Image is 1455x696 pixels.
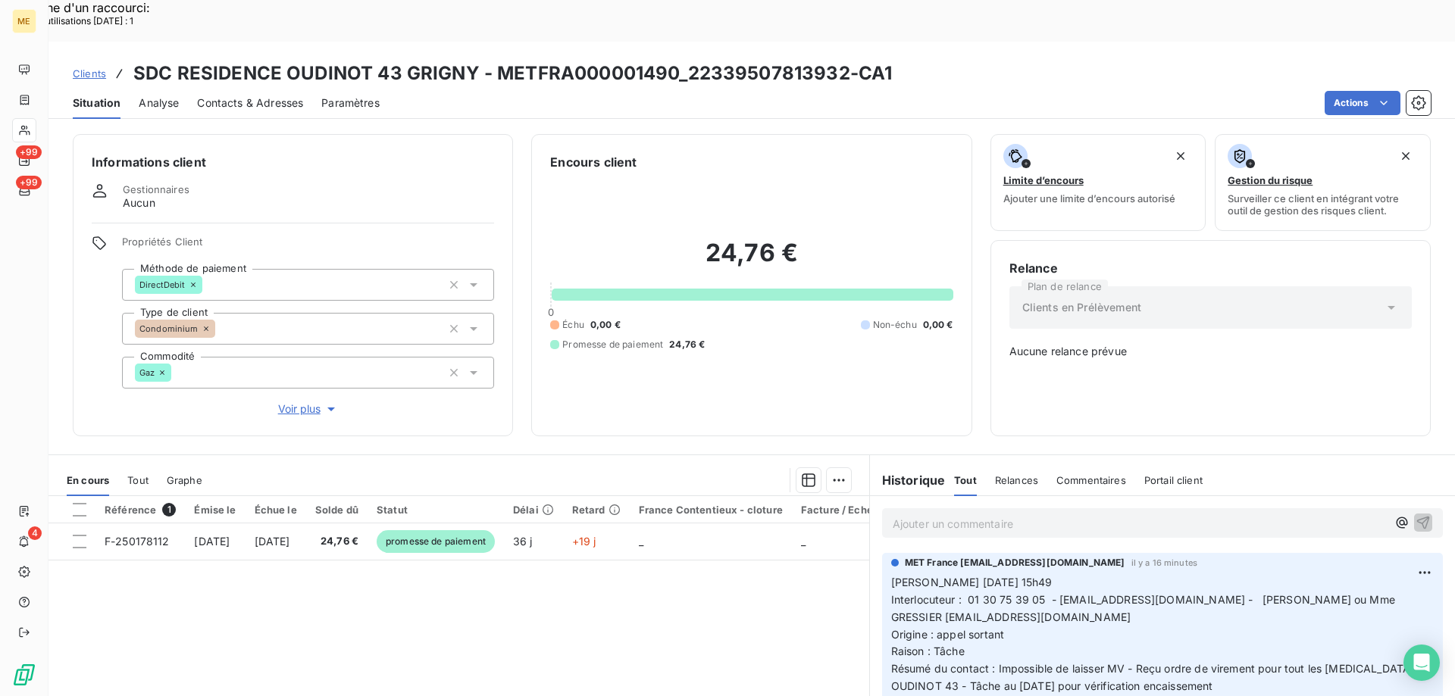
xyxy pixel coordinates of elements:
span: Contacts & Adresses [197,95,303,111]
span: promesse de paiement [377,530,495,553]
span: En cours [67,474,109,486]
button: Limite d’encoursAjouter une limite d’encours autorisé [990,134,1206,231]
span: F-250178112 [105,535,170,548]
span: Tout [954,474,977,486]
span: 1 [162,503,176,517]
span: Limite d’encours [1003,174,1084,186]
span: 24,76 € [315,534,358,549]
span: Graphe [167,474,202,486]
span: Paramètres [321,95,380,111]
img: Logo LeanPay [12,663,36,687]
span: Relances [995,474,1038,486]
div: Open Intercom Messenger [1403,645,1440,681]
span: Résumé du contact : Impossible de laisser MV - Reçu ordre de virement pour tout les [MEDICAL_DATA... [891,662,1434,692]
span: Aucune relance prévue [1009,344,1412,359]
div: France Contentieux - cloture [639,504,783,516]
span: 24,76 € [669,338,705,351]
span: [PERSON_NAME] [DATE] 15h49 [891,576,1053,588]
h6: Relance [1009,259,1412,277]
span: Portail client [1144,474,1203,486]
div: Délai [513,504,554,516]
span: Voir plus [278,401,339,417]
span: Gaz [139,368,155,377]
span: Promesse de paiement [562,338,663,351]
span: 0 [548,306,554,318]
span: MET France [EMAIL_ADDRESS][DOMAIN_NAME] [905,556,1125,570]
a: Clients [73,66,106,81]
span: 36 j [513,535,533,548]
button: Voir plus [122,401,494,417]
span: [DATE] [255,535,290,548]
span: Échu [562,318,584,332]
span: Clients en Prélèvement [1022,300,1141,315]
span: Gestionnaires [123,183,189,195]
span: +99 [16,145,42,159]
h6: Informations client [92,153,494,171]
span: Commentaires [1056,474,1126,486]
div: Échue le [255,504,297,516]
span: Propriétés Client [122,236,494,257]
span: Raison : Tâche [891,645,965,657]
h2: 24,76 € [550,238,953,283]
span: Tout [127,474,149,486]
span: _ [639,535,643,548]
span: _ [801,535,806,548]
span: +99 [16,176,42,189]
span: Aucun [123,195,155,211]
span: Clients [73,67,106,80]
span: 0,00 € [590,318,621,332]
span: 4 [28,526,42,540]
span: [DATE] [194,535,230,548]
span: Surveiller ce client en intégrant votre outil de gestion des risques client. [1228,192,1418,217]
input: Ajouter une valeur [171,366,183,379]
div: Facture / Echéancier [801,504,905,516]
input: Ajouter une valeur [215,322,227,336]
button: Actions [1325,91,1400,115]
span: 0,00 € [923,318,953,332]
span: Situation [73,95,120,111]
span: Non-échu [873,318,917,332]
div: Émise le [194,504,236,516]
div: Solde dû [315,504,358,516]
div: Retard [572,504,621,516]
span: +19 j [572,535,596,548]
div: Référence [105,503,176,517]
h6: Encours client [550,153,637,171]
span: DirectDebit [139,280,186,289]
span: Analyse [139,95,179,111]
div: Statut [377,504,495,516]
span: Ajouter une limite d’encours autorisé [1003,192,1175,204]
span: Condominium [139,324,199,333]
span: Gestion du risque [1228,174,1313,186]
span: Interlocuteur : 01 30 75 39 05 - [EMAIL_ADDRESS][DOMAIN_NAME] - [PERSON_NAME] ou Mme GRESSIER [EM... [891,593,1398,623]
span: Origine : appel sortant [891,628,1004,641]
input: Ajouter une valeur [202,278,214,292]
button: Gestion du risqueSurveiller ce client en intégrant votre outil de gestion des risques client. [1215,134,1431,231]
h6: Historique [870,471,946,489]
h3: SDC RESIDENCE OUDINOT 43 GRIGNY - METFRA000001490_22339507813932-CA1 [133,60,892,87]
span: il y a 16 minutes [1131,558,1198,567]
